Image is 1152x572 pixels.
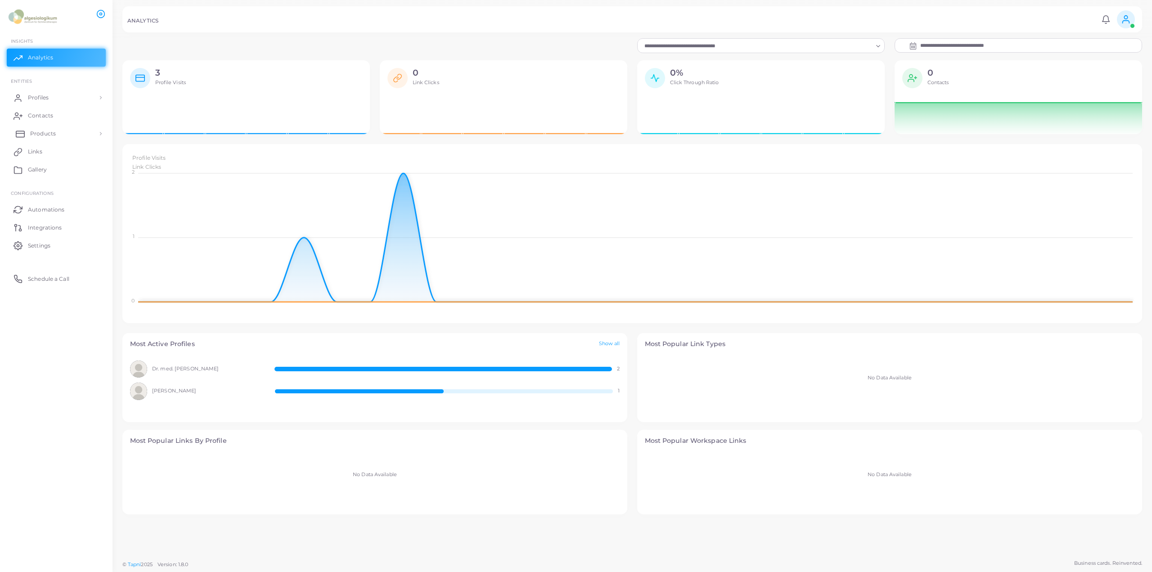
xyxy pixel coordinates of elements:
a: Profiles [7,89,106,107]
span: Links [28,148,42,156]
span: Business cards. Reinvented. [1074,559,1142,567]
span: Profile Visits [155,79,186,86]
span: Contacts [927,79,949,86]
h4: Most Popular Workspace Links [645,437,1135,445]
span: Automations [28,206,64,214]
a: Contacts [7,107,106,125]
img: avatar [130,383,148,400]
h4: Most Popular Link Types [645,340,1135,348]
span: Version: 1.8.0 [157,561,189,567]
span: ENTITIES [11,78,32,84]
a: Gallery [7,161,106,179]
h2: 0% [670,68,719,78]
img: logo [8,9,58,25]
span: Products [30,130,56,138]
div: Search for option [637,38,885,53]
h5: ANALYTICS [127,18,158,24]
span: Link Clicks [132,163,161,170]
span: Profile Visits [132,154,166,161]
span: Dr. med. [PERSON_NAME] [152,365,265,373]
h2: 3 [155,68,186,78]
span: Contacts [28,112,53,120]
span: 1 [618,387,620,395]
div: No Data Available [645,356,1135,401]
span: Analytics [28,54,53,62]
a: Tapni [128,561,141,567]
span: Configurations [11,190,54,196]
span: 2025 [141,561,152,568]
a: Products [7,125,106,143]
a: Analytics [7,49,106,67]
a: Show all [599,340,620,348]
span: Schedule a Call [28,275,69,283]
input: Search for option [641,41,873,51]
h2: 0 [413,68,439,78]
span: INSIGHTS [11,38,33,44]
span: Profiles [28,94,49,102]
h4: Most Popular Links By Profile [130,437,620,445]
span: Link Clicks [413,79,439,86]
a: Settings [7,236,106,254]
h4: Most Active Profiles [130,340,195,348]
a: Links [7,143,106,161]
tspan: 0 [131,297,134,304]
a: Schedule a Call [7,270,106,288]
img: avatar [130,360,148,378]
div: No Data Available [645,452,1135,497]
tspan: 2 [131,169,134,175]
span: Integrations [28,224,62,232]
span: Click Through Ratio [670,79,719,86]
a: Automations [7,200,106,218]
span: Settings [28,242,50,250]
span: © [122,561,188,568]
tspan: 1 [132,233,134,239]
span: [PERSON_NAME] [152,387,265,395]
a: Integrations [7,218,106,236]
div: No Data Available [130,452,620,497]
span: Gallery [28,166,47,174]
h2: 0 [927,68,949,78]
span: 2 [617,365,620,373]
